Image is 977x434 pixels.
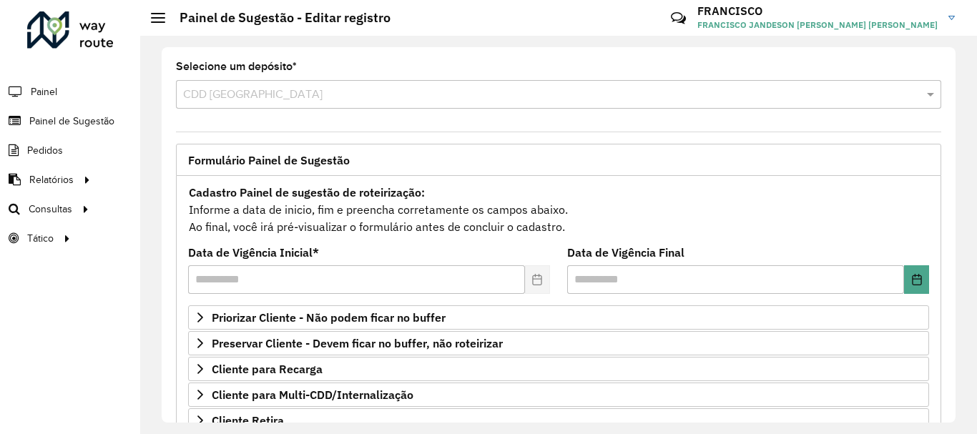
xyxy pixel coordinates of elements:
span: Relatórios [29,172,74,187]
span: Formulário Painel de Sugestão [188,154,350,166]
span: Preservar Cliente - Devem ficar no buffer, não roteirizar [212,337,503,349]
span: Cliente para Recarga [212,363,323,375]
span: Priorizar Cliente - Não podem ficar no buffer [212,312,446,323]
a: Contato Rápido [663,3,694,34]
span: Painel de Sugestão [29,114,114,129]
button: Choose Date [904,265,929,294]
a: Cliente para Recarga [188,357,929,381]
a: Cliente Retira [188,408,929,433]
strong: Cadastro Painel de sugestão de roteirização: [189,185,425,199]
span: Consultas [29,202,72,217]
a: Preservar Cliente - Devem ficar no buffer, não roteirizar [188,331,929,355]
a: Cliente para Multi-CDD/Internalização [188,383,929,407]
label: Selecione um depósito [176,58,297,75]
span: Painel [31,84,57,99]
span: FRANCISCO JANDESON [PERSON_NAME] [PERSON_NAME] [697,19,938,31]
span: Pedidos [27,143,63,158]
label: Data de Vigência Final [567,244,684,261]
h2: Painel de Sugestão - Editar registro [165,10,391,26]
a: Priorizar Cliente - Não podem ficar no buffer [188,305,929,330]
span: Tático [27,231,54,246]
label: Data de Vigência Inicial [188,244,319,261]
span: Cliente Retira [212,415,284,426]
div: Informe a data de inicio, fim e preencha corretamente os campos abaixo. Ao final, você irá pré-vi... [188,183,929,236]
h3: FRANCISCO [697,4,938,18]
span: Cliente para Multi-CDD/Internalização [212,389,413,400]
